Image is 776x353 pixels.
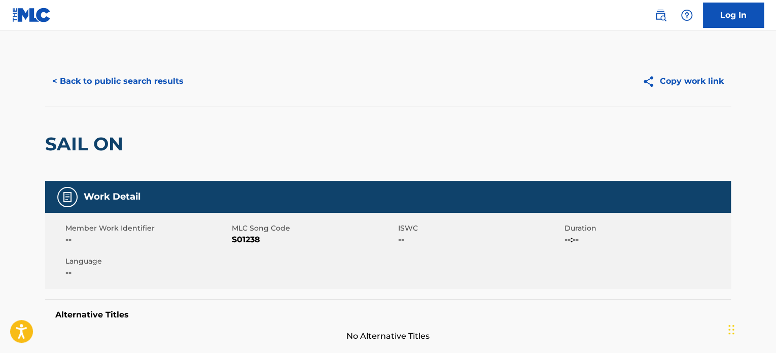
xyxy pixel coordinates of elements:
button: < Back to public search results [45,69,191,94]
img: MLC Logo [12,8,51,22]
span: No Alternative Titles [45,330,731,342]
span: Member Work Identifier [65,223,229,234]
span: S01238 [232,234,396,246]
a: Log In [703,3,764,28]
div: Help [677,5,697,25]
img: help [681,9,693,21]
img: Copy work link [642,75,660,88]
span: --:-- [565,234,728,246]
iframe: Chat Widget [725,304,776,353]
img: Work Detail [61,191,74,203]
h5: Work Detail [84,191,140,203]
span: -- [398,234,562,246]
h2: SAIL ON [45,133,128,155]
span: -- [65,267,229,279]
a: Public Search [650,5,671,25]
img: search [654,9,666,21]
span: Language [65,256,229,267]
span: Duration [565,223,728,234]
span: MLC Song Code [232,223,396,234]
span: ISWC [398,223,562,234]
button: Copy work link [635,69,731,94]
div: Drag [728,314,734,345]
h5: Alternative Titles [55,310,721,320]
span: -- [65,234,229,246]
